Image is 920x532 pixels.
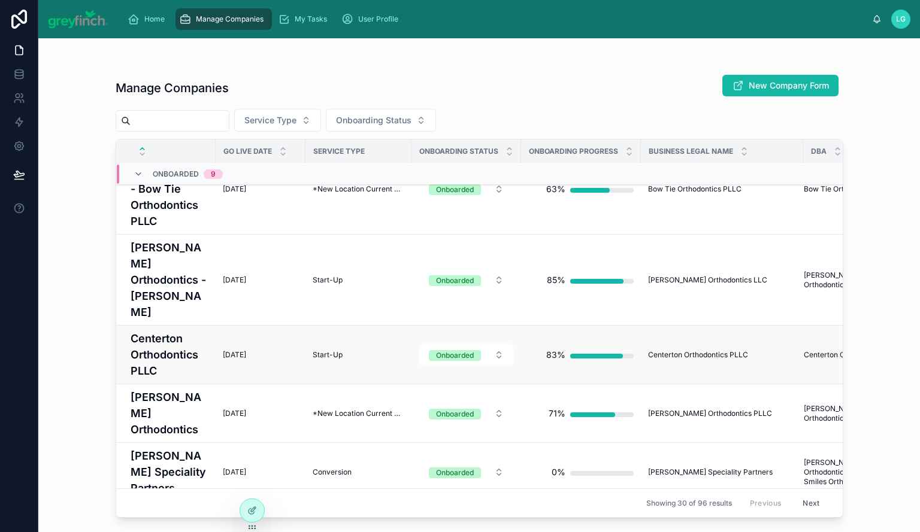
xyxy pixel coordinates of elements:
[175,8,272,30] a: Manage Companies
[529,147,618,156] span: Onboarding Progress
[436,409,474,419] div: Onboarded
[528,268,634,292] a: 85%
[419,402,514,425] a: Select Button
[313,467,352,477] span: Conversion
[313,147,365,156] span: Service Type
[436,467,474,478] div: Onboarded
[648,184,742,194] span: Bow Tie Orthodontics PLLC
[648,409,772,418] span: [PERSON_NAME] Orthodontics PLLC
[811,147,827,156] span: DBA
[804,270,888,290] a: [PERSON_NAME] Orthodontics
[648,275,767,285] span: [PERSON_NAME] Orthodontics LLC
[223,275,298,285] a: [DATE]
[131,239,208,320] a: [PERSON_NAME] Orthodontics - [PERSON_NAME]
[896,14,906,24] span: LG
[223,275,246,285] span: [DATE]
[338,8,407,30] a: User Profile
[223,184,246,194] span: [DATE]
[649,147,733,156] span: Business Legal Name
[419,461,514,484] a: Select Button
[419,178,514,200] a: Select Button
[295,14,327,24] span: My Tasks
[419,461,513,483] button: Select Button
[313,350,343,360] span: Start-Up
[313,184,404,194] a: *New Location Current Customer - Start-Up
[124,8,173,30] a: Home
[804,404,888,423] a: [PERSON_NAME] Orthodontics
[804,458,888,487] a: [PERSON_NAME] Orthodontics & Star Smiles Orthodontics
[223,467,246,477] span: [DATE]
[546,177,565,201] div: 63%
[648,275,796,285] a: [PERSON_NAME] Orthodontics LLC
[131,448,208,496] a: [PERSON_NAME] Speciality Partners
[223,409,298,418] a: [DATE]
[552,460,565,484] div: 0%
[804,350,883,360] span: Centerton Orthodontics
[223,409,246,418] span: [DATE]
[436,275,474,286] div: Onboarded
[153,169,199,179] span: Onboarded
[313,275,343,285] span: Start-Up
[118,6,873,32] div: scrollable content
[648,184,796,194] a: Bow Tie Orthodontics PLLC
[116,80,229,96] h1: Manage Companies
[749,80,829,92] span: New Company Form
[648,350,796,360] a: Centerton Orthodontics PLLC
[336,114,411,126] span: Onboarding Status
[313,350,404,360] a: Start-Up
[223,467,298,477] a: [DATE]
[196,14,264,24] span: Manage Companies
[528,460,634,484] a: 0%
[419,344,513,366] button: Select Button
[804,350,888,360] a: Centerton Orthodontics
[419,269,513,291] button: Select Button
[223,350,298,360] a: [DATE]
[528,343,634,367] a: 83%
[648,467,796,477] a: [PERSON_NAME] Speciality Partners
[547,268,565,292] div: 85%
[313,409,404,418] a: *New Location Current Customer - Start-Up
[804,184,877,194] span: Bow Tie Orthodontics
[358,14,398,24] span: User Profile
[211,169,216,179] div: 9
[244,114,296,126] span: Service Type
[528,402,634,425] a: 71%
[223,147,272,156] span: Go Live Date
[144,14,165,24] span: Home
[722,75,839,96] button: New Company Form
[528,177,634,201] a: 63%
[549,402,565,425] div: 71%
[223,350,246,360] span: [DATE]
[648,350,748,360] span: Centerton Orthodontics PLLC
[804,184,888,194] a: Bow Tie Orthodontics
[274,8,335,30] a: My Tasks
[419,343,514,366] a: Select Button
[131,389,208,437] a: [PERSON_NAME] Orthodontics
[313,275,404,285] a: Start-Up
[546,343,565,367] div: 83%
[648,409,796,418] a: [PERSON_NAME] Orthodontics PLLC
[419,269,514,291] a: Select Button
[646,498,732,508] span: Showing 30 of 96 results
[419,403,513,424] button: Select Button
[223,184,298,194] a: [DATE]
[436,184,474,195] div: Onboarded
[131,148,208,229] a: Bow Tie Orthodontics - Bow Tie Orthodontics PLLC
[436,350,474,361] div: Onboarded
[419,147,498,156] span: Onboarding Status
[419,178,513,200] button: Select Button
[234,109,321,132] button: Select Button
[794,494,828,512] button: Next
[48,10,108,29] img: App logo
[131,330,208,379] a: Centerton Orthodontics PLLC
